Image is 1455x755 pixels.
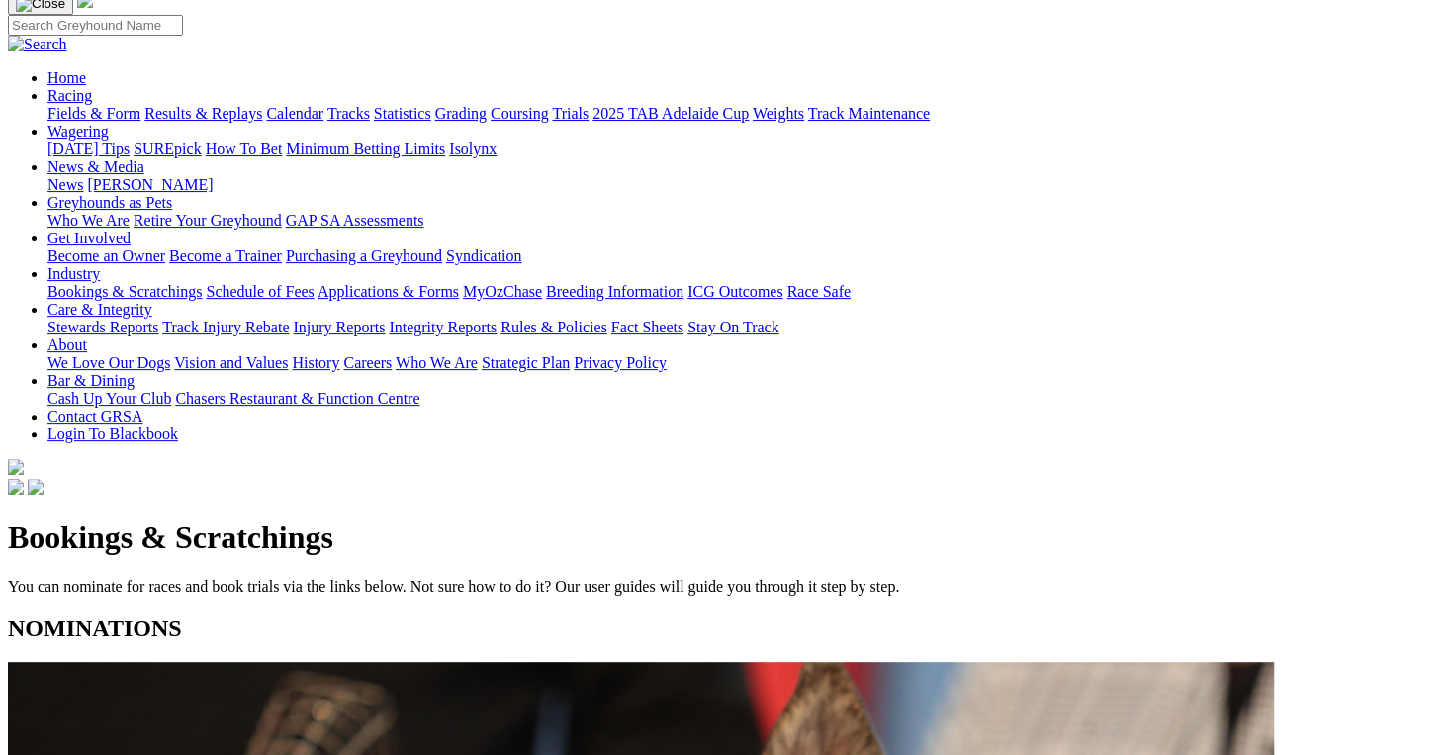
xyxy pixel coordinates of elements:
[389,319,497,335] a: Integrity Reports
[292,354,339,371] a: History
[8,615,1447,642] h2: NOMINATIONS
[47,158,144,175] a: News & Media
[47,230,131,246] a: Get Involved
[87,176,213,193] a: [PERSON_NAME]
[206,283,314,300] a: Schedule of Fees
[169,247,282,264] a: Become a Trainer
[47,372,135,389] a: Bar & Dining
[206,141,283,157] a: How To Bet
[47,141,130,157] a: [DATE] Tips
[463,283,542,300] a: MyOzChase
[47,212,130,229] a: Who We Are
[47,336,87,353] a: About
[435,105,487,122] a: Grading
[8,459,24,475] img: logo-grsa-white.png
[47,390,171,407] a: Cash Up Your Club
[134,212,282,229] a: Retire Your Greyhound
[500,319,607,335] a: Rules & Policies
[318,283,459,300] a: Applications & Forms
[134,141,201,157] a: SUREpick
[293,319,385,335] a: Injury Reports
[611,319,683,335] a: Fact Sheets
[47,408,142,425] a: Contact GRSA
[374,105,431,122] a: Statistics
[47,283,202,300] a: Bookings & Scratchings
[266,105,323,122] a: Calendar
[47,194,172,211] a: Greyhounds as Pets
[47,247,165,264] a: Become an Owner
[47,354,1447,372] div: About
[47,105,1447,123] div: Racing
[47,319,158,335] a: Stewards Reports
[47,301,152,318] a: Care & Integrity
[8,519,1447,556] h1: Bookings & Scratchings
[552,105,589,122] a: Trials
[482,354,570,371] a: Strategic Plan
[592,105,749,122] a: 2025 TAB Adelaide Cup
[47,176,1447,194] div: News & Media
[286,212,424,229] a: GAP SA Assessments
[47,176,83,193] a: News
[753,105,804,122] a: Weights
[286,141,445,157] a: Minimum Betting Limits
[8,36,67,53] img: Search
[175,390,419,407] a: Chasers Restaurant & Function Centre
[162,319,289,335] a: Track Injury Rebate
[491,105,549,122] a: Coursing
[47,265,100,282] a: Industry
[47,87,92,104] a: Racing
[47,425,178,442] a: Login To Blackbook
[47,105,140,122] a: Fields & Form
[327,105,370,122] a: Tracks
[546,283,683,300] a: Breeding Information
[28,479,44,495] img: twitter.svg
[47,319,1447,336] div: Care & Integrity
[47,354,170,371] a: We Love Our Dogs
[8,578,1447,596] p: You can nominate for races and book trials via the links below. Not sure how to do it? Our user g...
[47,69,86,86] a: Home
[174,354,288,371] a: Vision and Values
[396,354,478,371] a: Who We Are
[286,247,442,264] a: Purchasing a Greyhound
[446,247,521,264] a: Syndication
[687,319,778,335] a: Stay On Track
[8,15,183,36] input: Search
[687,283,782,300] a: ICG Outcomes
[47,123,109,140] a: Wagering
[47,141,1447,158] div: Wagering
[343,354,392,371] a: Careers
[808,105,930,122] a: Track Maintenance
[47,247,1447,265] div: Get Involved
[47,283,1447,301] div: Industry
[144,105,262,122] a: Results & Replays
[449,141,497,157] a: Isolynx
[47,212,1447,230] div: Greyhounds as Pets
[47,390,1447,408] div: Bar & Dining
[574,354,667,371] a: Privacy Policy
[786,283,850,300] a: Race Safe
[8,479,24,495] img: facebook.svg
